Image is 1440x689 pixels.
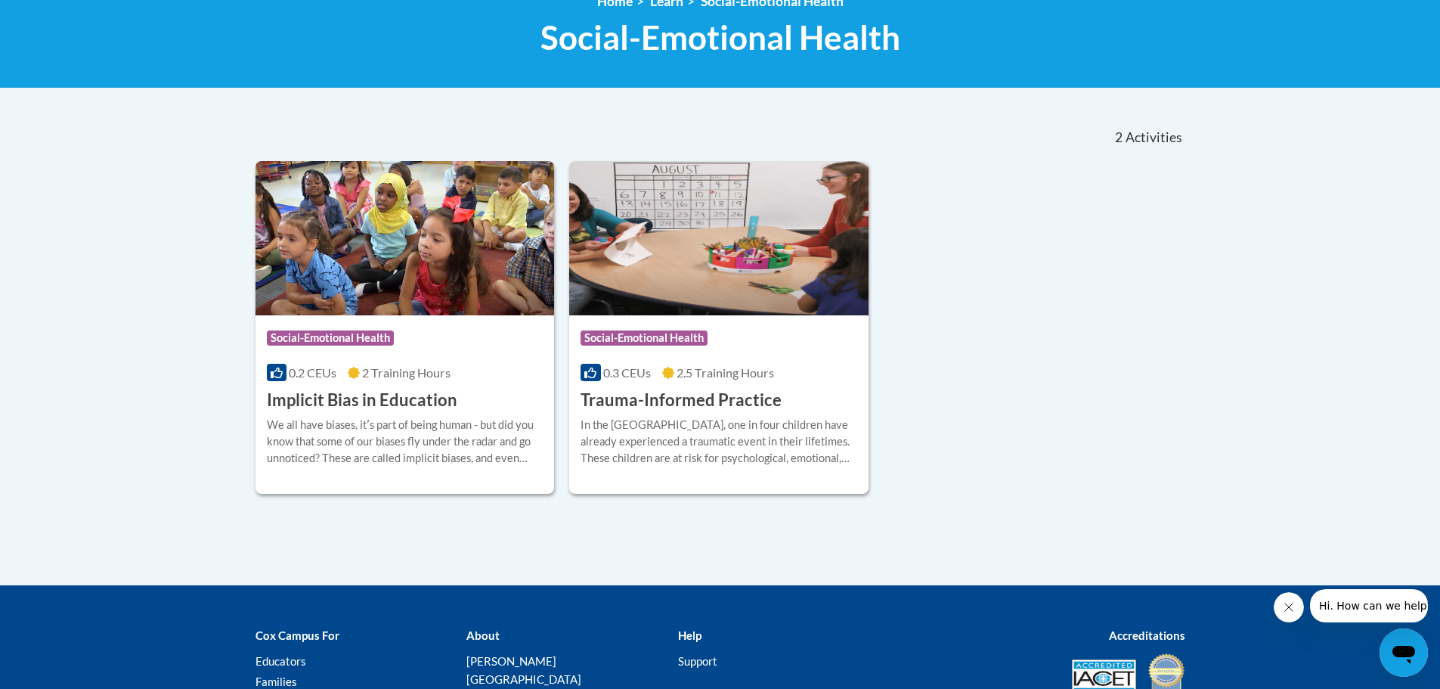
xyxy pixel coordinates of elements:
iframe: Close message [1274,592,1304,622]
iframe: Button to launch messaging window [1380,628,1428,677]
a: Course LogoSocial-Emotional Health0.2 CEUs2 Training Hours Implicit Bias in EducationWe all have ... [255,161,555,494]
a: Support [678,654,717,668]
b: About [466,628,500,642]
b: Cox Campus For [255,628,339,642]
span: 0.3 CEUs [603,365,651,380]
span: Social-Emotional Health [267,331,394,346]
div: In the [GEOGRAPHIC_DATA], one in four children have already experienced a traumatic event in thei... [581,417,857,467]
iframe: Message from company [1310,589,1428,622]
h3: Trauma-Informed Practice [581,389,782,412]
a: [PERSON_NAME][GEOGRAPHIC_DATA] [466,654,581,686]
a: Educators [255,654,306,668]
img: Course Logo [255,161,555,315]
h3: Implicit Bias in Education [267,389,457,412]
a: Course LogoSocial-Emotional Health0.3 CEUs2.5 Training Hours Trauma-Informed PracticeIn the [GEOG... [569,161,869,494]
span: Activities [1126,129,1182,146]
a: Families [255,675,297,688]
span: 2.5 Training Hours [677,365,774,380]
span: Social-Emotional Health [581,331,708,346]
span: Hi. How can we help? [9,11,122,23]
b: Accreditations [1109,628,1185,642]
img: Course Logo [569,161,869,315]
span: Social-Emotional Health [540,17,900,57]
div: We all have biases, itʹs part of being human - but did you know that some of our biases fly under... [267,417,543,467]
span: 0.2 CEUs [289,365,336,380]
b: Help [678,628,701,642]
span: 2 [1115,129,1123,146]
span: 2 Training Hours [362,365,451,380]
